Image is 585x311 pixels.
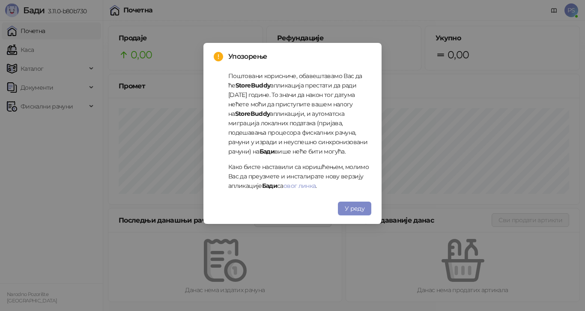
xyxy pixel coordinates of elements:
strong: StoreBuddy [236,82,271,89]
span: У реду [345,205,364,212]
p: Поштовани корисниче, обавештавамо Вас да ће апликација престати да ради [DATE] године. То значи д... [228,71,371,156]
span: exclamation-circle [214,52,223,61]
strong: StoreBuddy [235,110,270,118]
strong: Бади [260,148,275,155]
strong: Бади [262,182,277,190]
p: Како бисте наставили са коришћењем, молимо Вас да преузмете и инсталирате нову верзију апликације... [228,162,371,190]
span: Упозорење [228,51,371,62]
a: овог линка [284,182,316,190]
button: У реду [338,202,371,215]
